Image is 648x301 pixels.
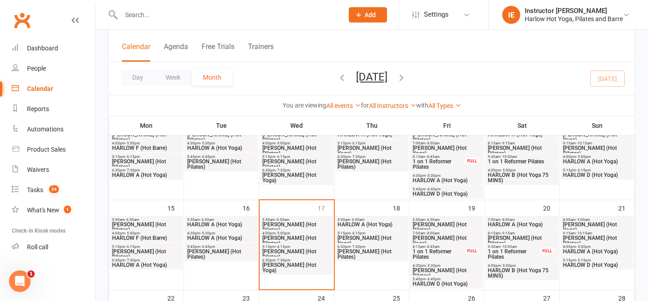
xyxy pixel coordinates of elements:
[412,268,481,279] span: [PERSON_NAME] (Hot Pilates)
[351,155,365,159] span: - 7:30pm
[192,69,233,85] button: Month
[318,200,334,215] div: 17
[262,222,331,233] span: [PERSON_NAME] (Hot Pilates)
[112,172,181,178] span: HARLOW A (Hot Yoga)
[112,141,181,145] span: 4:00pm
[27,126,63,133] div: Automations
[350,218,364,222] span: - 6:50am
[112,155,181,159] span: 5:15pm
[125,141,140,145] span: - 5:00pm
[27,270,35,278] span: 1
[337,159,406,170] span: [PERSON_NAME] (Hot Pilates)
[562,258,632,262] span: 5:15pm
[337,222,406,227] span: HARLOW A (Hot Yoga)
[487,245,540,249] span: 9:30am
[262,159,331,170] span: [PERSON_NAME] (Hot Pilates)
[412,178,481,183] span: HARLOW A (Hot Yoga)
[27,166,49,173] div: Waivers
[337,235,406,246] span: [PERSON_NAME] (Hot Yoga)
[465,247,479,254] div: FULL
[412,277,481,281] span: 5:45pm
[500,231,515,235] span: - 9:15am
[12,38,95,58] a: Dashboard
[500,141,515,145] span: - 9:15am
[525,15,623,23] div: Harlow Hot Yoga, Pilates and Barre
[502,6,520,24] div: IE
[412,174,481,178] span: 4:30pm
[262,172,331,183] span: [PERSON_NAME] (Hot Yoga)
[262,141,331,145] span: 4:00pm
[412,222,481,233] span: [PERSON_NAME] (Hot Pilates)
[275,168,290,172] span: - 7:30pm
[187,235,256,241] span: HARLOW A (Hot Yoga)
[9,270,31,292] iframe: Intercom live chat
[262,249,331,260] span: [PERSON_NAME] (Hot Pilates)
[262,155,331,159] span: 5:15pm
[487,145,557,156] span: [PERSON_NAME] (Hot Pilates)
[468,200,484,215] div: 19
[562,132,632,143] span: [PERSON_NAME] (Hot Yoga)
[275,141,290,145] span: - 5:00pm
[112,168,181,172] span: 6:30pm
[412,218,481,222] span: 5:50am
[187,141,256,145] span: 4:30pm
[184,116,259,135] th: Tue
[125,258,140,262] span: - 7:30pm
[125,155,140,159] span: - 6:15pm
[501,168,516,172] span: - 5:00pm
[275,258,290,262] span: - 7:30pm
[248,42,274,62] button: Trainers
[425,218,440,222] span: - 6:50am
[416,102,428,109] strong: with
[369,102,416,109] a: All Instructors
[412,155,465,159] span: 8:15am
[187,159,256,170] span: [PERSON_NAME] (Hot Pilates)
[262,231,331,235] span: 4:00pm
[27,65,46,72] div: People
[27,105,49,112] div: Reports
[122,42,150,62] button: Calendar
[487,231,557,235] span: 8:15am
[487,132,557,137] span: HARLOW A (Hot Yoga)
[112,262,181,268] span: HARLOW A (Hot Yoga)
[426,174,441,178] span: - 5:30pm
[27,85,53,92] div: Calendar
[562,245,632,249] span: 4:00pm
[27,146,66,153] div: Product Sales
[27,45,58,52] div: Dashboard
[351,141,365,145] span: - 6:15pm
[487,222,557,227] span: HARLOW A (Hot Yoga)
[618,200,634,215] div: 21
[200,141,215,145] span: - 5:30pm
[562,168,632,172] span: 5:15pm
[12,237,95,257] a: Roll call
[500,245,517,249] span: - 10:00am
[283,102,326,109] strong: You are viewing
[351,245,365,249] span: - 7:30pm
[412,132,481,143] span: [PERSON_NAME] (Hot Pilates)
[262,168,331,172] span: 6:30pm
[426,187,441,191] span: - 6:45pm
[337,245,406,249] span: 6:30pm
[562,235,632,246] span: [PERSON_NAME] (Hot Pilates)
[262,132,331,143] span: [PERSON_NAME] (Hot Pilates)
[576,231,592,235] span: - 10:15am
[525,7,623,15] div: Instructor [PERSON_NAME]
[500,155,517,159] span: - 10:00am
[125,218,139,222] span: - 6:50am
[275,218,289,222] span: - 6:50am
[465,157,479,164] div: FULL
[112,258,181,262] span: 6:30pm
[562,218,632,222] span: 8:00am
[109,116,184,135] th: Mon
[12,99,95,119] a: Reports
[412,159,465,170] span: 1 on 1 Reformer Pilates
[12,58,95,79] a: People
[112,159,181,170] span: [PERSON_NAME] (Hot Pilates)
[337,155,406,159] span: 6:30pm
[27,186,43,193] div: Tasks
[428,102,461,109] a: All Types
[12,200,95,220] a: What's New1
[326,102,361,109] a: All events
[487,249,540,260] span: 1 on 1 Reformer Pilates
